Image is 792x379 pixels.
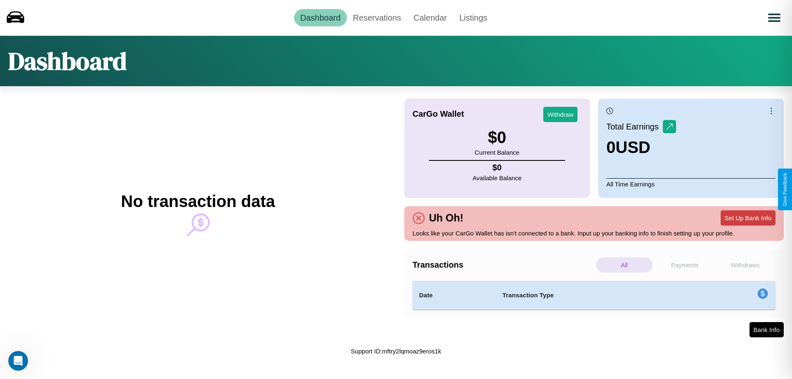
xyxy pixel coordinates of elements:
[347,9,408,26] a: Reservations
[750,322,784,337] button: Bank Info
[407,9,453,26] a: Calendar
[8,351,28,371] iframe: Intercom live chat
[502,290,690,300] h4: Transaction Type
[473,163,522,172] h4: $ 0
[453,9,493,26] a: Listings
[294,9,347,26] a: Dashboard
[412,109,464,119] h4: CarGo Wallet
[657,257,713,273] p: Payments
[782,173,788,206] div: Give Feedback
[606,119,663,134] p: Total Earnings
[412,228,775,239] p: Looks like your CarGo Wallet has isn't connected to a bank. Input up your banking info to finish ...
[721,210,775,226] button: Set Up Bank Info
[717,257,773,273] p: Withdraws
[606,178,775,190] p: All Time Earnings
[473,172,522,184] p: Available Balance
[606,138,676,157] h3: 0 USD
[8,44,127,78] h1: Dashboard
[475,147,519,158] p: Current Balance
[543,107,577,122] button: Withdraw
[425,212,467,224] h4: Uh Oh!
[419,290,489,300] h4: Date
[475,128,519,147] h3: $ 0
[763,6,786,29] button: Open menu
[412,281,775,310] table: simple table
[121,192,275,211] h2: No transaction data
[351,346,441,357] p: Support ID: mftry2lqmoaz9eros1k
[596,257,653,273] p: All
[412,260,594,270] h4: Transactions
